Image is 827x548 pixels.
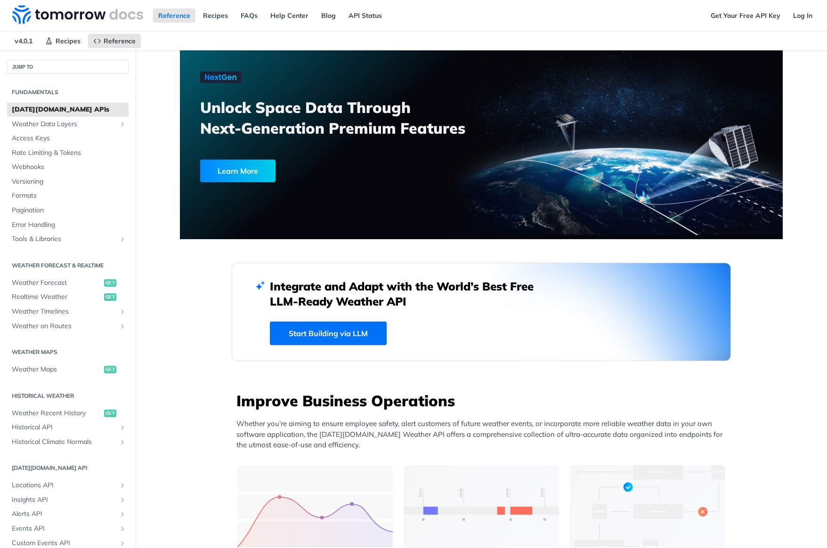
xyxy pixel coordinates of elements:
span: v4.0.1 [9,34,38,48]
span: Versioning [12,177,126,186]
a: Realtime Weatherget [7,290,129,304]
button: JUMP TO [7,60,129,74]
span: Reference [104,37,136,45]
a: Weather Forecastget [7,276,129,290]
a: Get Your Free API Key [705,8,786,23]
span: Pagination [12,206,126,215]
img: NextGen [200,72,242,83]
span: get [104,366,116,373]
button: Show subpages for Weather Data Layers [119,121,126,128]
span: Tools & Libraries [12,234,116,244]
span: [DATE][DOMAIN_NAME] APIs [12,105,126,114]
button: Show subpages for Historical API [119,424,126,431]
span: get [104,279,116,287]
h2: Integrate and Adapt with the World’s Best Free LLM-Ready Weather API [270,279,548,309]
a: Tools & LibrariesShow subpages for Tools & Libraries [7,232,129,246]
span: Weather Maps [12,365,102,374]
a: Formats [7,189,129,203]
a: Weather TimelinesShow subpages for Weather Timelines [7,305,129,319]
img: a22d113-group-496-32x.svg [570,465,725,548]
h2: Historical Weather [7,392,129,400]
a: Help Center [265,8,314,23]
button: Show subpages for Events API [119,525,126,532]
a: Historical Climate NormalsShow subpages for Historical Climate Normals [7,435,129,449]
a: Access Keys [7,131,129,145]
a: Weather on RoutesShow subpages for Weather on Routes [7,319,129,333]
button: Show subpages for Weather Timelines [119,308,126,315]
button: Show subpages for Tools & Libraries [119,235,126,243]
span: Weather Data Layers [12,120,116,129]
a: Weather Recent Historyget [7,406,129,420]
button: Show subpages for Custom Events API [119,540,126,547]
a: Webhooks [7,160,129,174]
span: Rate Limiting & Tokens [12,148,126,158]
a: Versioning [7,175,129,189]
h3: Unlock Space Data Through Next-Generation Premium Features [200,97,492,138]
h2: Weather Forecast & realtime [7,261,129,270]
span: Recipes [56,37,81,45]
button: Show subpages for Weather on Routes [119,322,126,330]
span: Weather Forecast [12,278,102,288]
span: Realtime Weather [12,292,102,302]
button: Show subpages for Historical Climate Normals [119,438,126,446]
span: Webhooks [12,162,126,172]
a: Weather Mapsget [7,363,129,377]
span: Error Handling [12,220,126,230]
p: Whether you’re aiming to ensure employee safety, alert customers of future weather events, or inc... [236,419,731,451]
span: Custom Events API [12,539,116,548]
a: Learn More [200,160,433,182]
a: Start Building via LLM [270,322,387,345]
span: Weather Timelines [12,307,116,316]
a: API Status [343,8,387,23]
span: Locations API [12,481,116,490]
h2: Weather Maps [7,348,129,356]
a: Recipes [198,8,233,23]
span: Alerts API [12,509,116,519]
span: Historical API [12,423,116,432]
span: Insights API [12,495,116,505]
img: Tomorrow.io Weather API Docs [12,5,143,24]
span: Weather Recent History [12,409,102,418]
h3: Improve Business Operations [236,390,731,411]
span: get [104,293,116,301]
h2: Fundamentals [7,88,129,97]
button: Show subpages for Insights API [119,496,126,504]
span: Historical Climate Normals [12,437,116,447]
div: Learn More [200,160,276,182]
a: Pagination [7,203,129,218]
a: [DATE][DOMAIN_NAME] APIs [7,103,129,117]
h2: [DATE][DOMAIN_NAME] API [7,464,129,472]
span: Events API [12,524,116,533]
a: Blog [316,8,341,23]
a: Events APIShow subpages for Events API [7,522,129,536]
span: Access Keys [12,134,126,143]
a: Log In [788,8,818,23]
button: Show subpages for Locations API [119,482,126,489]
a: Weather Data LayersShow subpages for Weather Data Layers [7,117,129,131]
a: Alerts APIShow subpages for Alerts API [7,507,129,521]
a: Historical APIShow subpages for Historical API [7,420,129,435]
span: get [104,410,116,417]
a: Locations APIShow subpages for Locations API [7,478,129,492]
span: Formats [12,191,126,201]
a: Reference [88,34,141,48]
a: Error Handling [7,218,129,232]
a: FAQs [235,8,263,23]
a: Reference [153,8,195,23]
a: Insights APIShow subpages for Insights API [7,493,129,507]
img: 39565e8-group-4962x.svg [237,465,393,548]
span: Weather on Routes [12,322,116,331]
button: Show subpages for Alerts API [119,510,126,518]
img: 13d7ca0-group-496-2.svg [404,465,559,548]
a: Rate Limiting & Tokens [7,146,129,160]
a: Recipes [40,34,86,48]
